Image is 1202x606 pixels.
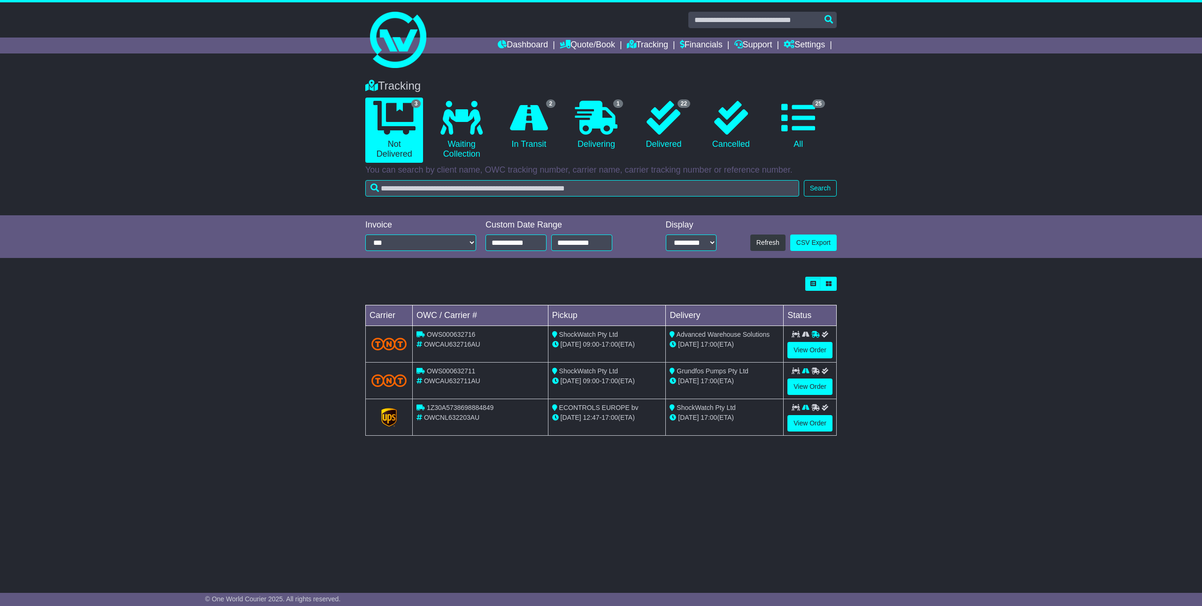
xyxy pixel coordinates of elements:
[701,341,717,348] span: 17:00
[427,404,493,411] span: 1Z30A5738698884849
[583,377,600,385] span: 09:00
[702,98,760,153] a: Cancelled
[411,99,421,108] span: 3
[784,305,837,326] td: Status
[561,377,581,385] span: [DATE]
[371,338,407,350] img: TNT_Domestic.png
[635,98,693,153] a: 22 Delivered
[583,341,600,348] span: 09:00
[559,331,618,338] span: ShockWatch Pty Ltd
[561,414,581,421] span: [DATE]
[559,367,618,375] span: ShockWatch Pty Ltd
[498,38,548,53] a: Dashboard
[427,367,476,375] span: OWS000632711
[627,38,668,53] a: Tracking
[678,341,699,348] span: [DATE]
[552,340,662,349] div: - (ETA)
[381,408,397,427] img: GetCarrierServiceLogo
[670,340,779,349] div: (ETA)
[678,414,699,421] span: [DATE]
[361,79,841,93] div: Tracking
[613,99,623,108] span: 1
[365,98,423,163] a: 3 Not Delivered
[552,376,662,386] div: - (ETA)
[666,305,784,326] td: Delivery
[552,413,662,423] div: - (ETA)
[680,38,723,53] a: Financials
[548,305,666,326] td: Pickup
[678,377,699,385] span: [DATE]
[500,98,558,153] a: 2 In Transit
[678,99,690,108] span: 22
[787,342,832,358] a: View Order
[812,99,825,108] span: 25
[677,331,770,338] span: Advanced Warehouse Solutions
[567,98,625,153] a: 1 Delivering
[701,377,717,385] span: 17:00
[601,414,618,421] span: 17:00
[205,595,341,603] span: © One World Courier 2025. All rights reserved.
[485,220,636,230] div: Custom Date Range
[804,180,837,197] button: Search
[784,38,825,53] a: Settings
[666,220,717,230] div: Display
[424,414,479,421] span: OWCNL632203AU
[701,414,717,421] span: 17:00
[583,414,600,421] span: 12:47
[365,165,837,175] p: You can search by client name, OWC tracking number, carrier name, carrier tracking number or refe...
[750,235,786,251] button: Refresh
[601,341,618,348] span: 17:00
[427,331,476,338] span: OWS000632716
[546,99,556,108] span: 2
[787,379,832,395] a: View Order
[413,305,548,326] td: OWC / Carrier #
[561,341,581,348] span: [DATE]
[677,404,736,411] span: ShockWatch Pty Ltd
[371,374,407,387] img: TNT_Domestic.png
[787,415,832,432] a: View Order
[677,367,748,375] span: Grundfos Pumps Pty Ltd
[366,305,413,326] td: Carrier
[432,98,490,163] a: Waiting Collection
[770,98,827,153] a: 25 All
[734,38,772,53] a: Support
[424,341,480,348] span: OWCAU632716AU
[601,377,618,385] span: 17:00
[559,404,639,411] span: ECONTROLS EUROPE bv
[560,38,615,53] a: Quote/Book
[424,377,480,385] span: OWCAU632711AU
[670,413,779,423] div: (ETA)
[790,235,837,251] a: CSV Export
[670,376,779,386] div: (ETA)
[365,220,476,230] div: Invoice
